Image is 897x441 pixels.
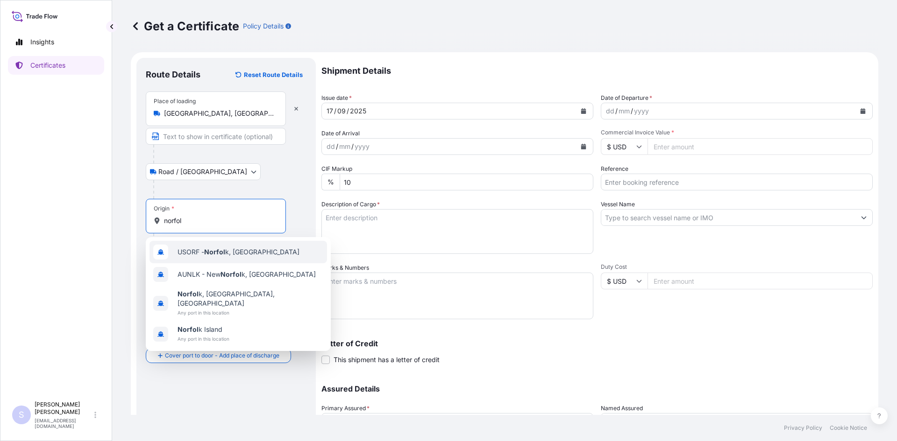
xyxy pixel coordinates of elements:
div: / [334,105,336,117]
span: This shipment has a letter of credit [334,355,440,364]
span: Any port in this location [178,308,323,317]
button: Calendar [576,139,591,154]
p: Route Details [146,69,200,80]
span: k, [GEOGRAPHIC_DATA], [GEOGRAPHIC_DATA] [178,289,323,308]
div: / [351,141,354,152]
span: Any port in this location [178,334,229,343]
div: Origin [154,205,174,212]
div: / [631,105,633,117]
p: Privacy Policy [784,424,822,432]
label: Vessel Name [601,200,635,209]
span: Commercial Invoice Value [601,129,873,136]
div: year, [354,141,370,152]
span: AUNLK - New k, [GEOGRAPHIC_DATA] [178,270,316,279]
div: year, [633,105,650,117]
div: Show suggestions [146,237,331,351]
p: Cookie Notice [830,424,867,432]
input: Enter booking reference [601,174,873,190]
div: month, [618,105,631,117]
input: Enter amount [648,138,873,155]
div: Place of loading [154,98,196,105]
div: day, [326,105,334,117]
p: Shipment Details [321,58,873,84]
label: Named Assured [601,404,643,413]
span: S [19,410,24,420]
label: Description of Cargo [321,200,380,209]
button: Show suggestions [855,209,872,226]
span: k Island [178,325,229,334]
div: month, [336,105,347,117]
b: Norfol [221,270,242,278]
p: Get a Certificate [131,19,239,34]
p: Assured Details [321,385,873,392]
input: Origin [164,216,274,225]
span: Date of Departure [601,93,652,103]
label: CIF Markup [321,164,352,174]
div: % [321,174,340,190]
label: Marks & Numbers [321,263,369,273]
input: Enter amount [648,273,873,289]
div: month, [338,141,351,152]
div: / [336,141,338,152]
span: Date of Arrival [321,129,360,138]
b: Norfol [178,325,199,333]
div: day, [605,105,615,117]
div: year, [349,105,367,117]
p: Insights [30,37,54,47]
p: [PERSON_NAME] [PERSON_NAME] [35,401,93,416]
b: Norfol [204,248,225,256]
input: Place of loading [164,109,274,118]
div: / [615,105,618,117]
p: Letter of Credit [321,340,873,347]
span: Duty Cost [601,263,873,271]
button: Calendar [855,104,870,119]
span: Issue date [321,93,352,103]
input: Enter percentage between 0 and 10% [340,174,593,190]
label: Reference [601,164,628,174]
div: day, [326,141,336,152]
span: Cover port to door - Add place of discharge [165,351,279,360]
p: [EMAIL_ADDRESS][DOMAIN_NAME] [35,418,93,429]
div: / [347,105,349,117]
p: Policy Details [243,21,284,31]
span: Road / [GEOGRAPHIC_DATA] [158,167,247,176]
p: Certificates [30,61,65,70]
span: Primary Assured [321,404,370,413]
b: Norfol [178,290,199,298]
input: Type to search vessel name or IMO [601,209,855,226]
button: Calendar [576,104,591,119]
span: USORF - k, [GEOGRAPHIC_DATA] [178,247,299,257]
p: Reset Route Details [244,70,303,79]
button: Select transport [146,163,261,180]
input: Text to appear on certificate [146,128,286,145]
